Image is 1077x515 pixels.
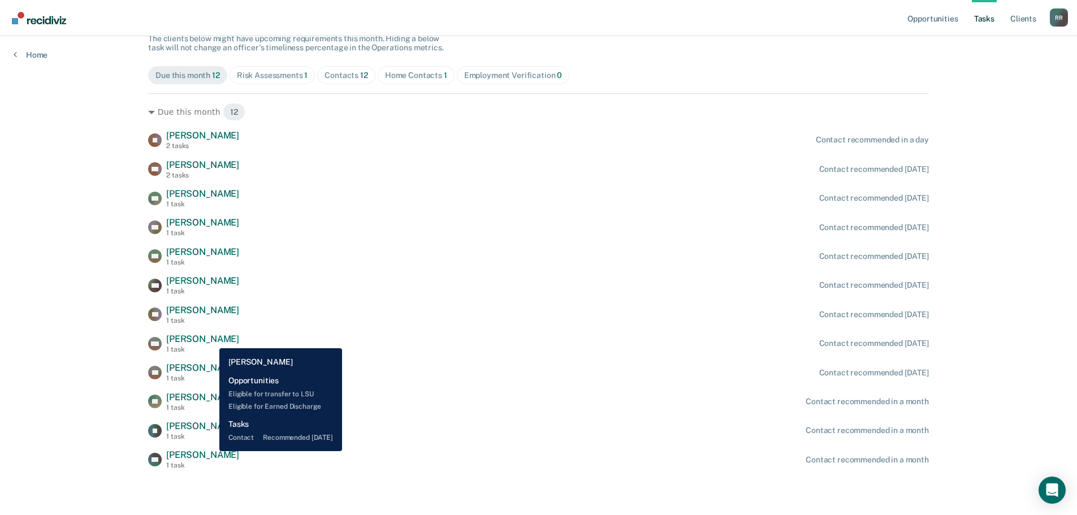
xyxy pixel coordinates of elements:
[806,455,929,465] div: Contact recommended in a month
[819,193,929,203] div: Contact recommended [DATE]
[444,71,447,80] span: 1
[166,275,239,286] span: [PERSON_NAME]
[166,171,239,179] div: 2 tasks
[166,421,239,431] span: [PERSON_NAME]
[166,217,239,228] span: [PERSON_NAME]
[166,287,239,295] div: 1 task
[1050,8,1068,27] div: R R
[223,103,245,121] span: 12
[557,71,562,80] span: 0
[819,368,929,378] div: Contact recommended [DATE]
[464,71,563,80] div: Employment Verification
[816,135,929,145] div: Contact recommended in a day
[166,392,239,403] span: [PERSON_NAME]
[166,305,239,315] span: [PERSON_NAME]
[212,71,220,80] span: 12
[166,130,239,141] span: [PERSON_NAME]
[166,449,239,460] span: [PERSON_NAME]
[166,404,239,412] div: 1 task
[819,252,929,261] div: Contact recommended [DATE]
[806,397,929,406] div: Contact recommended in a month
[166,159,239,170] span: [PERSON_NAME]
[166,317,239,324] div: 1 task
[166,229,239,237] div: 1 task
[155,71,220,80] div: Due this month
[166,258,239,266] div: 1 task
[166,345,239,353] div: 1 task
[166,142,239,150] div: 2 tasks
[166,334,239,344] span: [PERSON_NAME]
[14,50,47,60] a: Home
[806,426,929,435] div: Contact recommended in a month
[304,71,308,80] span: 1
[166,362,239,373] span: [PERSON_NAME]
[166,246,239,257] span: [PERSON_NAME]
[148,34,444,53] span: The clients below might have upcoming requirements this month. Hiding a below task will not chang...
[819,165,929,174] div: Contact recommended [DATE]
[819,280,929,290] div: Contact recommended [DATE]
[166,200,239,208] div: 1 task
[1050,8,1068,27] button: Profile dropdown button
[148,103,929,121] div: Due this month 12
[385,71,447,80] div: Home Contacts
[12,12,66,24] img: Recidiviz
[166,374,239,382] div: 1 task
[166,432,239,440] div: 1 task
[237,71,308,80] div: Risk Assessments
[819,310,929,319] div: Contact recommended [DATE]
[819,223,929,232] div: Contact recommended [DATE]
[360,71,368,80] span: 12
[166,188,239,199] span: [PERSON_NAME]
[166,461,239,469] div: 1 task
[325,71,368,80] div: Contacts
[819,339,929,348] div: Contact recommended [DATE]
[1039,477,1066,504] div: Open Intercom Messenger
